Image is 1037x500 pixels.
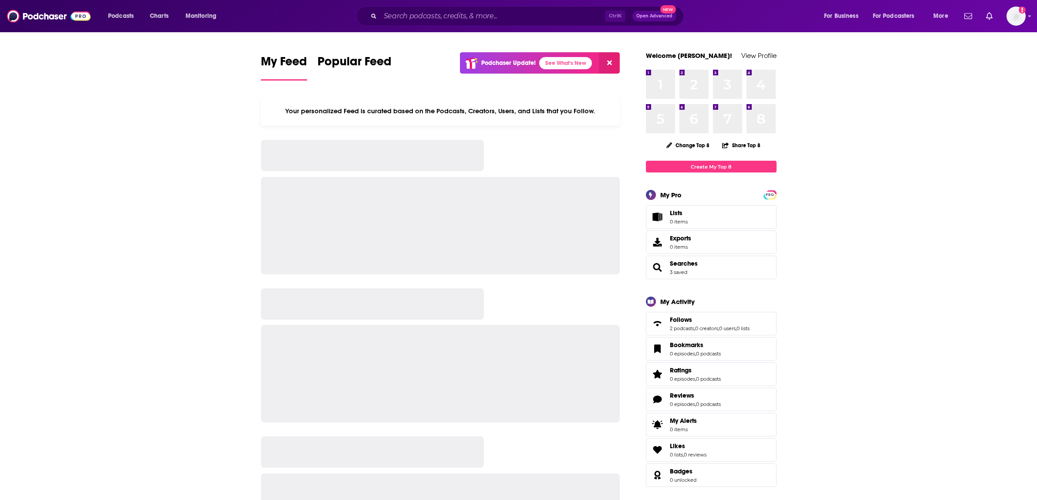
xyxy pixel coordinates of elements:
[646,205,777,229] a: Lists
[670,442,706,450] a: Likes
[179,9,228,23] button: open menu
[670,392,721,399] a: Reviews
[108,10,134,22] span: Podcasts
[649,343,666,355] a: Bookmarks
[765,191,775,198] a: PRO
[261,96,620,126] div: Your personalized Feed is curated based on the Podcasts, Creators, Users, and Lists that you Follow.
[605,10,625,22] span: Ctrl K
[670,341,703,349] span: Bookmarks
[683,452,684,458] span: ,
[261,54,307,74] span: My Feed
[696,401,721,407] a: 0 podcasts
[649,211,666,223] span: Lists
[818,9,869,23] button: open menu
[646,463,777,487] span: Badges
[649,368,666,380] a: Ratings
[646,388,777,411] span: Reviews
[696,351,721,357] a: 0 podcasts
[670,209,688,217] span: Lists
[649,419,666,431] span: My Alerts
[670,392,694,399] span: Reviews
[380,9,605,23] input: Search podcasts, credits, & more...
[670,366,692,374] span: Ratings
[670,341,721,349] a: Bookmarks
[670,467,692,475] span: Badges
[1007,7,1026,26] img: User Profile
[646,161,777,172] a: Create My Top 8
[318,54,392,81] a: Popular Feed
[736,325,736,331] span: ,
[670,260,698,267] span: Searches
[670,417,697,425] span: My Alerts
[670,477,696,483] a: 0 unlocked
[261,54,307,81] a: My Feed
[670,316,750,324] a: Follows
[646,256,777,279] span: Searches
[649,469,666,481] a: Badges
[695,325,718,331] a: 0 creators
[695,351,696,357] span: ,
[646,230,777,254] a: Exports
[646,413,777,436] a: My Alerts
[646,51,732,60] a: Welcome [PERSON_NAME]!
[660,191,682,199] div: My Pro
[765,192,775,198] span: PRO
[649,236,666,248] span: Exports
[150,10,169,22] span: Charts
[670,219,688,225] span: 0 items
[670,467,696,475] a: Badges
[867,9,927,23] button: open menu
[684,452,706,458] a: 0 reviews
[670,234,691,242] span: Exports
[661,140,715,151] button: Change Top 8
[670,401,695,407] a: 0 episodes
[539,57,592,69] a: See What's New
[670,426,697,432] span: 0 items
[933,10,948,22] span: More
[1019,7,1026,14] svg: Add a profile image
[670,244,691,250] span: 0 items
[646,312,777,335] span: Follows
[719,325,736,331] a: 0 users
[824,10,858,22] span: For Business
[365,6,692,26] div: Search podcasts, credits, & more...
[670,316,692,324] span: Follows
[646,362,777,386] span: Ratings
[961,9,976,24] a: Show notifications dropdown
[736,325,750,331] a: 0 lists
[649,393,666,405] a: Reviews
[1007,7,1026,26] button: Show profile menu
[1007,7,1026,26] span: Logged in as nicole.koremenos
[632,11,676,21] button: Open AdvancedNew
[670,325,694,331] a: 2 podcasts
[670,442,685,450] span: Likes
[983,9,996,24] a: Show notifications dropdown
[660,5,676,14] span: New
[318,54,392,74] span: Popular Feed
[873,10,915,22] span: For Podcasters
[718,325,719,331] span: ,
[102,9,145,23] button: open menu
[670,351,695,357] a: 0 episodes
[186,10,216,22] span: Monitoring
[696,376,721,382] a: 0 podcasts
[694,325,695,331] span: ,
[695,401,696,407] span: ,
[646,438,777,462] span: Likes
[670,269,687,275] a: 3 saved
[670,452,683,458] a: 0 lists
[670,376,695,382] a: 0 episodes
[646,337,777,361] span: Bookmarks
[670,209,682,217] span: Lists
[649,318,666,330] a: Follows
[927,9,959,23] button: open menu
[660,297,695,306] div: My Activity
[649,444,666,456] a: Likes
[670,366,721,374] a: Ratings
[741,51,777,60] a: View Profile
[649,261,666,274] a: Searches
[144,9,174,23] a: Charts
[7,8,91,24] img: Podchaser - Follow, Share and Rate Podcasts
